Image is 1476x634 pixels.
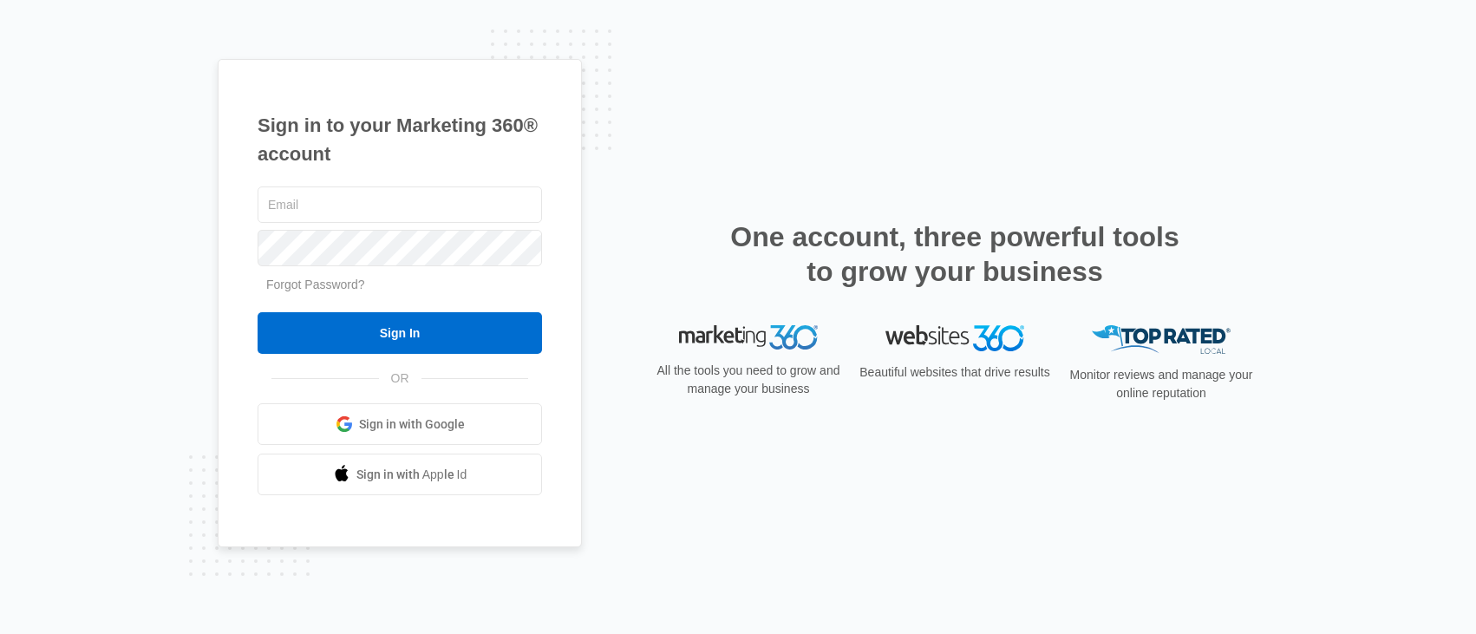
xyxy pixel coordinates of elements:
img: Websites 360 [885,325,1024,350]
p: Beautiful websites that drive results [858,363,1052,382]
input: Email [258,186,542,223]
input: Sign In [258,312,542,354]
span: OR [379,369,421,388]
h2: One account, three powerful tools to grow your business [725,219,1185,289]
h1: Sign in to your Marketing 360® account [258,111,542,168]
span: Sign in with Apple Id [356,466,467,484]
img: Top Rated Local [1092,325,1231,354]
span: Sign in with Google [359,415,465,434]
a: Sign in with Apple Id [258,454,542,495]
p: Monitor reviews and manage your online reputation [1064,366,1258,402]
img: Marketing 360 [679,325,818,350]
a: Forgot Password? [266,278,365,291]
a: Sign in with Google [258,403,542,445]
p: All the tools you need to grow and manage your business [651,362,846,398]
